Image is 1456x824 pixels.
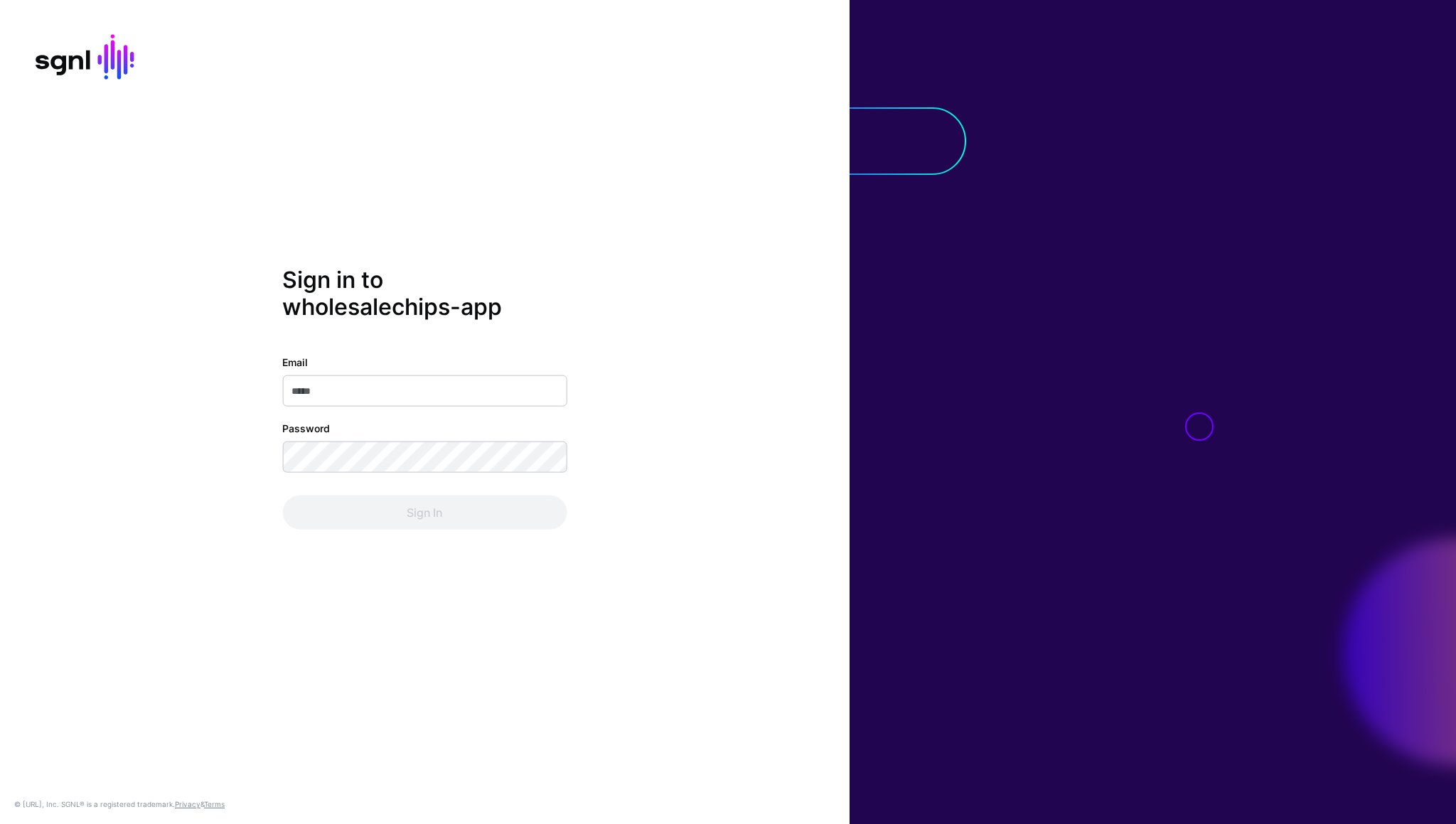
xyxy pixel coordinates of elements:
[282,266,567,321] h2: Sign in to wholesalechips-app
[282,421,330,436] label: Password
[14,798,225,810] div: © [URL], Inc. SGNL® is a registered trademark. &
[282,355,308,370] label: Email
[175,800,200,808] a: Privacy
[204,800,225,808] a: Terms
